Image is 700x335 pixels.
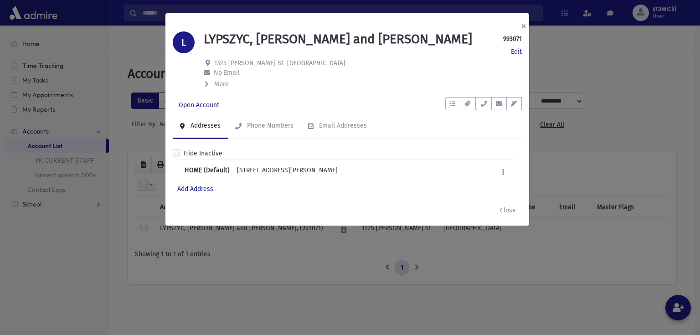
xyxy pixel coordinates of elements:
label: Hide Inactive [184,149,222,158]
div: Phone Numbers [245,122,293,129]
div: Addresses [189,122,221,129]
button: × [514,13,534,39]
a: Edit [511,47,522,57]
b: HOME (Default) [185,165,230,179]
strong: 993071 [503,34,522,44]
span: [GEOGRAPHIC_DATA] [287,59,345,67]
h1: LYPSZYC, [PERSON_NAME] and [PERSON_NAME] [204,31,472,47]
a: Open Account [173,97,225,113]
a: Phone Numbers [228,113,301,139]
a: Addresses [173,113,228,139]
button: More [204,79,230,89]
div: Email Addresses [317,122,367,129]
a: Add Address [177,185,213,193]
div: L [173,31,195,53]
span: More [214,80,229,88]
div: [STREET_ADDRESS][PERSON_NAME] [237,165,338,179]
span: No Email [214,69,240,77]
a: Email Addresses [301,113,374,139]
button: Close [494,202,522,218]
span: 1325 [PERSON_NAME] St [214,59,283,67]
